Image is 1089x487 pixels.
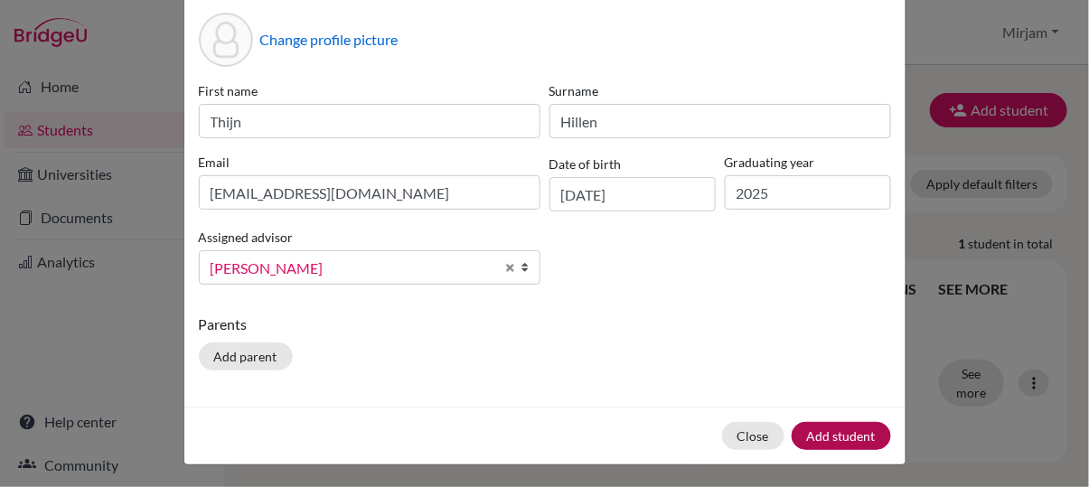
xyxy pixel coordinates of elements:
[199,314,891,335] p: Parents
[722,422,784,450] button: Close
[199,153,540,172] label: Email
[549,177,716,211] input: dd/mm/yyyy
[792,422,891,450] button: Add student
[549,81,891,100] label: Surname
[725,153,891,172] label: Graduating year
[211,257,494,280] span: [PERSON_NAME]
[199,81,540,100] label: First name
[549,155,622,173] label: Date of birth
[199,13,253,67] div: Profile picture
[199,228,294,247] label: Assigned advisor
[199,342,293,370] button: Add parent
